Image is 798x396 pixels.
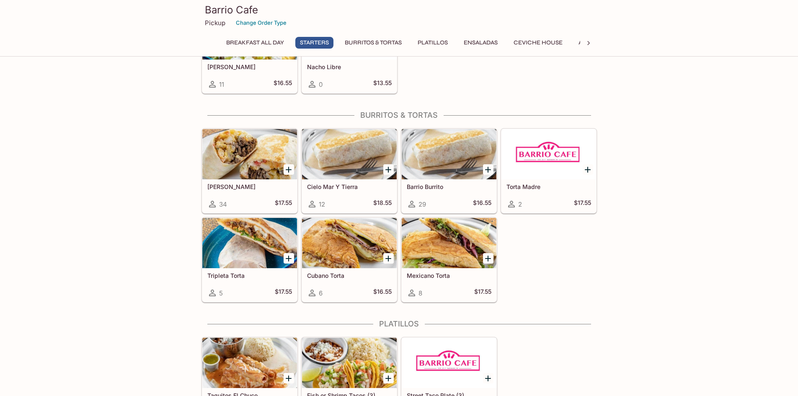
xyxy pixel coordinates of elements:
[319,200,325,208] span: 12
[202,129,297,179] div: Cali Burrito
[302,129,397,213] a: Cielo Mar Y Tierra12$18.55
[383,373,394,383] button: Add Fish or Shrimp Tacos (3)
[284,164,294,175] button: Add Cali Burrito
[302,217,397,302] a: Cubano Torta6$16.55
[574,37,615,49] button: Ala Carte
[207,183,292,190] h5: [PERSON_NAME]
[302,129,397,179] div: Cielo Mar Y Tierra
[483,373,493,383] button: Add Street Taco Plate (3)
[501,129,596,179] div: Torta Madre
[340,37,406,49] button: Burritos & Tortas
[407,272,491,279] h5: Mexicano Torta
[383,164,394,175] button: Add Cielo Mar Y Tierra
[413,37,452,49] button: Platillos
[574,199,591,209] h5: $17.55
[307,183,392,190] h5: Cielo Mar Y Tierra
[202,217,297,302] a: Tripleta Torta5$17.55
[518,200,522,208] span: 2
[483,164,493,175] button: Add Barrio Burrito
[274,79,292,89] h5: $16.55
[284,253,294,264] button: Add Tripleta Torta
[501,129,597,213] a: Torta Madre2$17.55
[402,218,496,268] div: Mexicano Torta
[474,288,491,298] h5: $17.55
[319,80,323,88] span: 0
[205,19,225,27] p: Pickup
[509,37,567,49] button: Ceviche House
[207,272,292,279] h5: Tripleta Torta
[202,129,297,213] a: [PERSON_NAME]34$17.55
[418,289,422,297] span: 8
[459,37,502,49] button: Ensaladas
[401,217,497,302] a: Mexicano Torta8$17.55
[201,111,597,120] h4: Burritos & Tortas
[202,218,297,268] div: Tripleta Torta
[232,16,290,29] button: Change Order Type
[202,338,297,388] div: Taquitos El Chuco
[284,373,294,383] button: Add Taquitos El Chuco
[383,253,394,264] button: Add Cubano Torta
[207,63,292,70] h5: [PERSON_NAME]
[307,272,392,279] h5: Cubano Torta
[202,9,297,60] div: Asada Fries
[473,199,491,209] h5: $16.55
[402,338,496,388] div: Street Taco Plate (3)
[219,80,224,88] span: 11
[302,218,397,268] div: Cubano Torta
[205,3,594,16] h3: Barrio Cafe
[373,79,392,89] h5: $13.55
[295,37,333,49] button: Starters
[219,200,227,208] span: 34
[373,199,392,209] h5: $18.55
[307,63,392,70] h5: Nacho Libre
[275,199,292,209] h5: $17.55
[401,129,497,213] a: Barrio Burrito29$16.55
[302,9,397,60] div: Nacho Libre
[302,338,397,388] div: Fish or Shrimp Tacos (3)
[418,200,426,208] span: 29
[483,253,493,264] button: Add Mexicano Torta
[583,164,593,175] button: Add Torta Madre
[201,319,597,329] h4: Platillos
[222,37,289,49] button: Breakfast ALL DAY
[319,289,323,297] span: 6
[275,288,292,298] h5: $17.55
[373,288,392,298] h5: $16.55
[402,129,496,179] div: Barrio Burrito
[407,183,491,190] h5: Barrio Burrito
[219,289,223,297] span: 5
[506,183,591,190] h5: Torta Madre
